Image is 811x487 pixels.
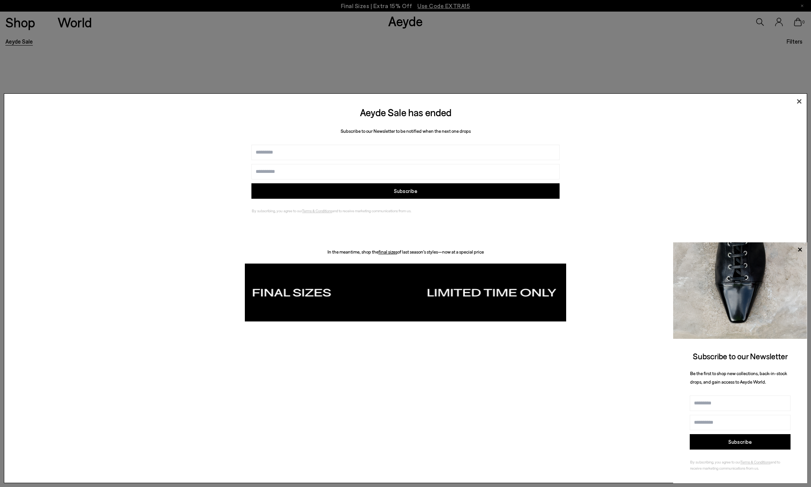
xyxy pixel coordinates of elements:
img: fdb5c163c0466f8ced10bcccf3cf9ed1.png [245,264,566,321]
span: of last season’s styles—now at a special price [397,249,484,254]
span: Subscribe to our Newsletter to be notified when the next one drops [341,128,471,134]
span: and to receive marketing communications from us. [332,208,411,213]
a: final sizes [378,249,397,254]
span: Be the first to shop new collections, back-in-stock drops, and gain access to Aeyde World. [690,370,787,385]
span: By subscribing, you agree to our [252,208,302,213]
span: Aeyde Sale has ended [360,106,451,118]
a: Terms & Conditions [302,208,332,213]
a: Terms & Conditions [740,460,770,464]
span: In the meantime, shop the [327,249,378,254]
span: By subscribing, you agree to our [690,460,740,464]
button: Subscribe [251,183,559,199]
img: ca3f721fb6ff708a270709c41d776025.jpg [673,242,807,339]
button: Subscribe [690,434,791,450]
span: Subscribe to our Newsletter [693,351,788,361]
